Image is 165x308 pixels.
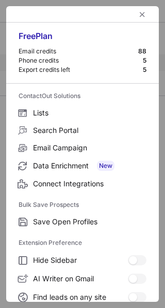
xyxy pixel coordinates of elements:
[143,56,146,65] div: 5
[6,213,159,230] label: Save Open Profiles
[6,104,159,122] label: Lists
[138,47,146,55] div: 88
[33,161,146,171] span: Data Enrichment
[6,122,159,139] label: Search Portal
[6,175,159,192] label: Connect Integrations
[6,251,159,269] label: Hide Sidebar
[33,179,146,188] span: Connect Integrations
[6,139,159,157] label: Email Campaign
[19,197,146,213] label: Bulk Save Prospects
[33,108,146,118] span: Lists
[6,269,159,288] label: AI Writer on Gmail
[19,88,146,104] label: ContactOut Solutions
[19,56,143,65] div: Phone credits
[33,256,128,265] span: Hide Sidebar
[19,235,146,251] label: Extension Preference
[16,9,27,20] button: right-button
[136,8,148,21] button: left-button
[19,66,143,74] div: Export credits left
[33,274,128,283] span: AI Writer on Gmail
[19,31,146,47] div: Free Plan
[33,217,146,226] span: Save Open Profiles
[33,143,146,152] span: Email Campaign
[143,66,146,74] div: 5
[6,157,159,175] label: Data Enrichment New
[33,293,128,302] span: Find leads on any site
[6,288,159,306] label: Find leads on any site
[19,47,138,55] div: Email credits
[97,161,114,171] span: New
[33,126,146,135] span: Search Portal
